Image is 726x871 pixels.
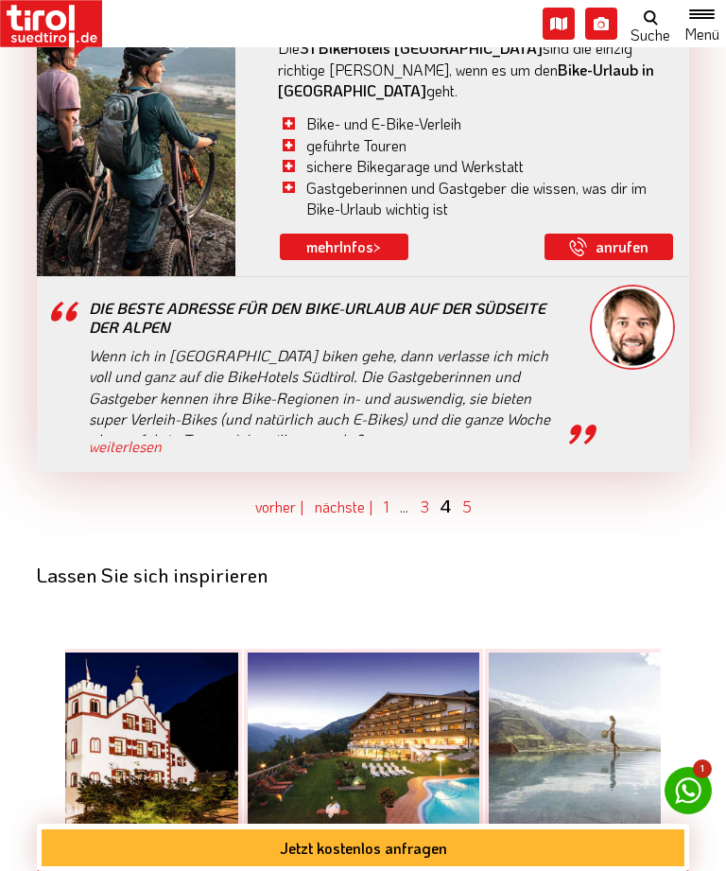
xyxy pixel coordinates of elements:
[280,234,408,260] a: mehrInfos>
[315,496,372,516] a: nächste |
[441,495,451,517] a: 4
[585,8,617,40] i: Fotogalerie
[693,759,712,778] span: 1
[89,345,562,451] p: Wenn ich in [GEOGRAPHIC_DATA] biken gehe, dann verlasse ich mich voll und ganz auf die BikeHotels...
[462,496,472,516] a: 5
[37,564,689,585] div: Lassen Sie sich inspirieren
[678,6,726,42] button: Toggle navigation
[255,496,303,516] a: vorher |
[590,285,675,370] img: frag-markus.png
[665,767,712,814] a: 1
[400,496,408,517] li: ...
[544,234,673,260] a: anrufen
[278,38,658,101] p: Die sind die einzig richtige [PERSON_NAME], wenn es um den geht.
[278,178,675,220] li: Gastgeberinnen und Gastgeber die wissen, was dir im Bike-Urlaub wichtig ist
[89,285,562,335] div: Die beste Adresse für den Bike-Urlaub auf der Südseite der Alpen
[306,236,339,256] span: mehr
[89,436,562,457] a: weiterlesen
[543,8,575,40] i: Karte öffnen
[278,60,654,100] strong: Bike-Urlaub in [GEOGRAPHIC_DATA]
[278,135,675,156] li: geführte Touren
[420,496,429,516] a: 3
[42,829,684,866] button: Jetzt kostenlos anfragen
[384,496,389,516] a: 1
[278,113,675,134] li: Bike- und E-Bike-Verleih
[373,236,381,256] span: >
[278,156,675,177] li: sichere Bikegarage und Werkstatt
